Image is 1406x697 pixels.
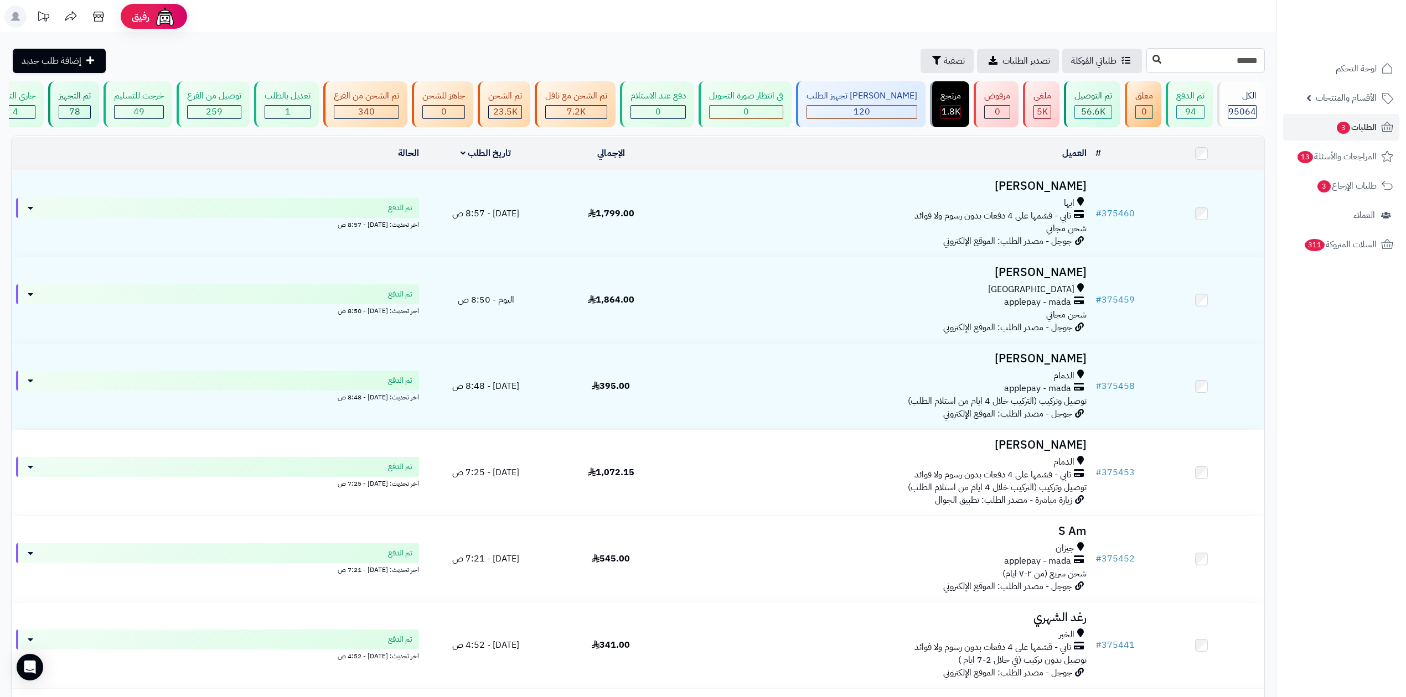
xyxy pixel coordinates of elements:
div: 0 [710,106,783,118]
span: 7.2K [567,105,586,118]
span: 1,799.00 [588,207,634,220]
span: # [1095,466,1102,479]
div: 7223 [546,106,607,118]
a: تم الشحن مع ناقل 7.2K [533,81,618,127]
div: 4975 [1034,106,1051,118]
span: تابي - قسّمها على 4 دفعات بدون رسوم ولا فوائد [914,469,1071,481]
a: توصيل من الفرع 259 [174,81,252,127]
button: تصفية [921,49,974,73]
span: 1,072.15 [588,466,634,479]
span: 94 [1185,105,1196,118]
a: تاريخ الطلب [461,147,511,160]
span: شحن مجاني [1046,222,1087,235]
span: applepay - mada [1004,555,1071,568]
span: 0 [995,105,1000,118]
a: #375441 [1095,638,1135,652]
a: تم الشحن 23.5K [475,81,533,127]
a: #375453 [1095,466,1135,479]
div: تم الشحن [488,90,522,102]
span: 78 [69,105,80,118]
span: 0 [1141,105,1147,118]
a: المراجعات والأسئلة13 [1283,143,1399,170]
a: # [1095,147,1101,160]
span: # [1095,638,1102,652]
span: الدمام [1053,370,1074,382]
span: [DATE] - 4:52 ص [452,638,519,652]
a: #375459 [1095,293,1135,306]
span: 0 [743,105,749,118]
span: 0 [441,105,447,118]
a: #375458 [1095,379,1135,393]
div: 0 [985,106,1010,118]
span: الخبر [1059,628,1074,641]
span: 3 [1336,122,1350,134]
span: جيزان [1056,542,1074,555]
span: 340 [358,105,375,118]
a: تم الشحن من الفرع 340 [321,81,410,127]
div: تعديل بالطلب [265,90,311,102]
a: لوحة التحكم [1283,55,1399,82]
span: تم الدفع [388,289,412,300]
span: السلات المتروكة [1304,237,1377,252]
a: الكل95064 [1215,81,1267,127]
span: تابي - قسّمها على 4 دفعات بدون رسوم ولا فوائد [914,641,1071,654]
a: تعديل بالطلب 1 [252,81,321,127]
span: تم الدفع [388,202,412,214]
span: 56.6K [1081,105,1105,118]
div: تم التوصيل [1074,90,1112,102]
h3: [PERSON_NAME] [678,180,1087,193]
span: 1 [285,105,291,118]
a: تصدير الطلبات [977,49,1059,73]
div: 1 [265,106,310,118]
span: الأقسام والمنتجات [1316,90,1377,106]
div: اخر تحديث: [DATE] - 4:52 ص [16,649,419,661]
span: زيارة مباشرة - مصدر الطلب: تطبيق الجوال [935,493,1072,507]
span: 120 [854,105,870,118]
div: 120 [807,106,917,118]
span: تصدير الطلبات [1002,54,1050,67]
span: [DATE] - 8:48 ص [452,379,519,393]
span: 545.00 [592,552,630,565]
a: طلبات الإرجاع3 [1283,173,1399,199]
a: تم التجهيز 78 [46,81,101,127]
div: اخر تحديث: [DATE] - 8:50 ص [16,304,419,316]
span: 311 [1304,239,1325,252]
span: applepay - mada [1004,296,1071,309]
a: خرجت للتسليم 49 [101,81,174,127]
a: في انتظار صورة التحويل 0 [696,81,794,127]
img: logo-2.png [1331,23,1395,46]
span: 341.00 [592,638,630,652]
h3: [PERSON_NAME] [678,266,1087,279]
div: توصيل من الفرع [187,90,241,102]
a: [PERSON_NAME] تجهيز الطلب 120 [794,81,928,127]
span: طلبات الإرجاع [1316,178,1377,194]
span: جوجل - مصدر الطلب: الموقع الإلكتروني [943,666,1072,679]
a: جاهز للشحن 0 [410,81,475,127]
div: 1812 [941,106,960,118]
span: توصيل وتركيب (التركيب خلال 4 ايام من استلام الطلب) [908,481,1087,494]
span: إضافة طلب جديد [22,54,81,67]
span: الطلبات [1336,119,1377,135]
div: 49 [115,106,163,118]
a: معلق 0 [1123,81,1164,127]
h3: [PERSON_NAME] [678,352,1087,365]
div: مرتجع [940,90,961,102]
img: ai-face.png [154,6,176,28]
a: طلباتي المُوكلة [1062,49,1142,73]
span: شحن مجاني [1046,308,1087,321]
span: تابي - قسّمها على 4 دفعات بدون رسوم ولا فوائد [914,210,1071,222]
span: تم الدفع [388,461,412,472]
span: جوجل - مصدر الطلب: الموقع الإلكتروني [943,235,1072,248]
a: #375452 [1095,552,1135,565]
span: توصيل وتركيب (التركيب خلال 4 ايام من استلام الطلب) [908,394,1087,408]
a: دفع عند الاستلام 0 [618,81,696,127]
div: 0 [423,106,464,118]
div: اخر تحديث: [DATE] - 7:25 ص [16,477,419,488]
span: جوجل - مصدر الطلب: الموقع الإلكتروني [943,580,1072,593]
span: [DATE] - 7:25 ص [452,466,519,479]
div: 0 [1136,106,1152,118]
div: الكل [1228,90,1257,102]
span: [DATE] - 7:21 ص [452,552,519,565]
span: 1.8K [942,105,960,118]
span: applepay - mada [1004,382,1071,395]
